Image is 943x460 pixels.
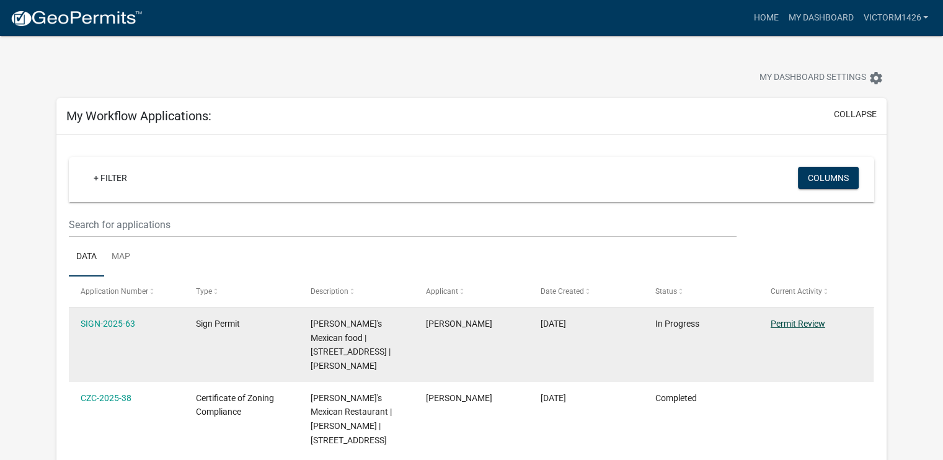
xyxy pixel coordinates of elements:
a: CZC-2025-38 [81,393,131,403]
span: Certificate of Zoning Compliance [196,393,274,417]
span: Type [196,287,212,296]
input: Search for applications [69,212,737,237]
span: In Progress [655,319,699,329]
button: Columns [798,167,859,189]
span: Status [655,287,677,296]
datatable-header-cell: Applicant [414,276,528,306]
span: Completed [655,393,697,403]
a: Data [69,237,104,277]
a: Permit Review [771,319,825,329]
span: Date Created [541,287,584,296]
span: Application Number [81,287,148,296]
span: Applicant [426,287,458,296]
i: settings [869,71,883,86]
a: SIGN-2025-63 [81,319,135,329]
datatable-header-cell: Application Number [69,276,184,306]
span: Description [311,287,348,296]
a: + Filter [84,167,137,189]
span: Victor Marquez [426,319,492,329]
span: Current Activity [771,287,822,296]
a: Map [104,237,138,277]
datatable-header-cell: Date Created [529,276,644,306]
span: My Dashboard Settings [759,71,866,86]
a: Home [748,6,783,30]
datatable-header-cell: Current Activity [759,276,874,306]
a: Victorm1426 [858,6,933,30]
span: Leonardo's Mexican Restaurant | Victor Marquez | 1426 TENTH STREET, EAST [311,393,392,445]
button: collapse [834,108,877,121]
a: My Dashboard [783,6,858,30]
span: 09/08/2025 [541,393,566,403]
span: Leonardo's Mexican food | 1426 e 10th st Jeffersonville IN 47130 | Victor Marquez [311,319,391,371]
span: Sign Permit [196,319,240,329]
span: 09/21/2025 [541,319,566,329]
button: My Dashboard Settingssettings [750,66,893,90]
span: Victor Marquez [426,393,492,403]
h5: My Workflow Applications: [66,108,211,123]
datatable-header-cell: Status [644,276,758,306]
datatable-header-cell: Description [299,276,414,306]
datatable-header-cell: Type [184,276,298,306]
